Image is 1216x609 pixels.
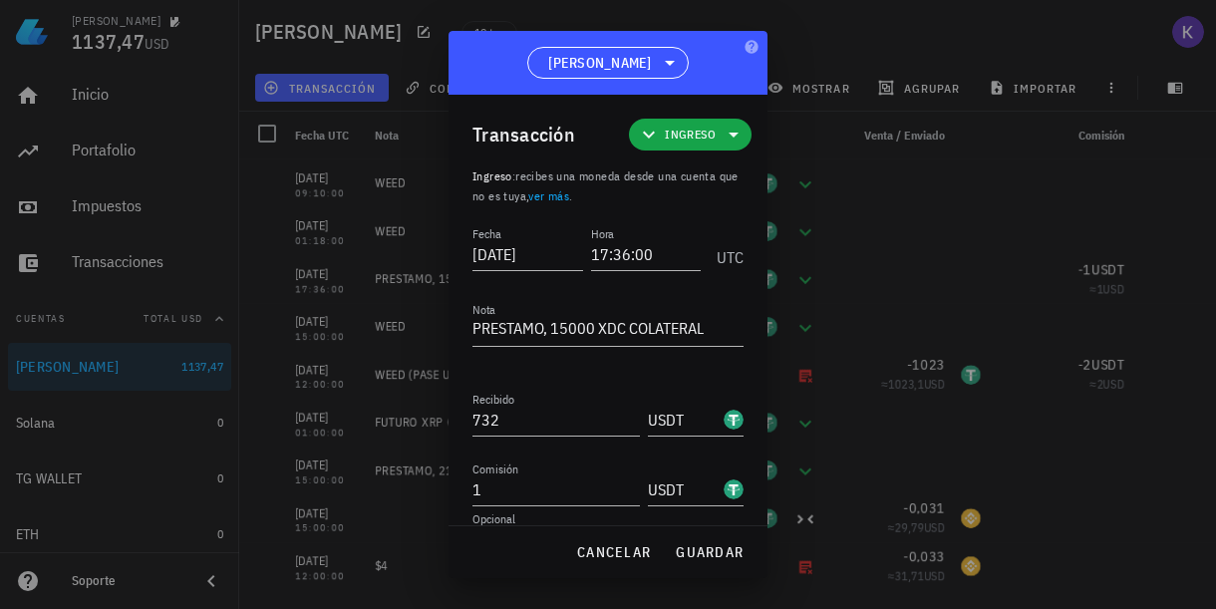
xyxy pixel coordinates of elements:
[472,168,739,203] span: recibes una moneda desde una cuenta que no es tuya, .
[528,188,569,203] a: ver más
[472,302,495,317] label: Nota
[472,119,575,151] div: Transacción
[472,226,501,241] label: Fecha
[591,226,614,241] label: Hora
[648,404,720,436] input: Moneda
[576,543,651,561] span: cancelar
[709,226,744,276] div: UTC
[548,53,651,73] span: [PERSON_NAME]
[472,168,512,183] span: Ingreso
[724,410,744,430] div: USDT-icon
[472,513,744,525] div: Opcional
[472,461,518,476] label: Comisión
[724,479,744,499] div: USDT-icon
[665,125,716,145] span: Ingreso
[667,534,752,570] button: guardar
[472,166,744,206] p: :
[568,534,659,570] button: cancelar
[648,473,720,505] input: Moneda
[675,543,744,561] span: guardar
[472,392,514,407] label: Recibido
